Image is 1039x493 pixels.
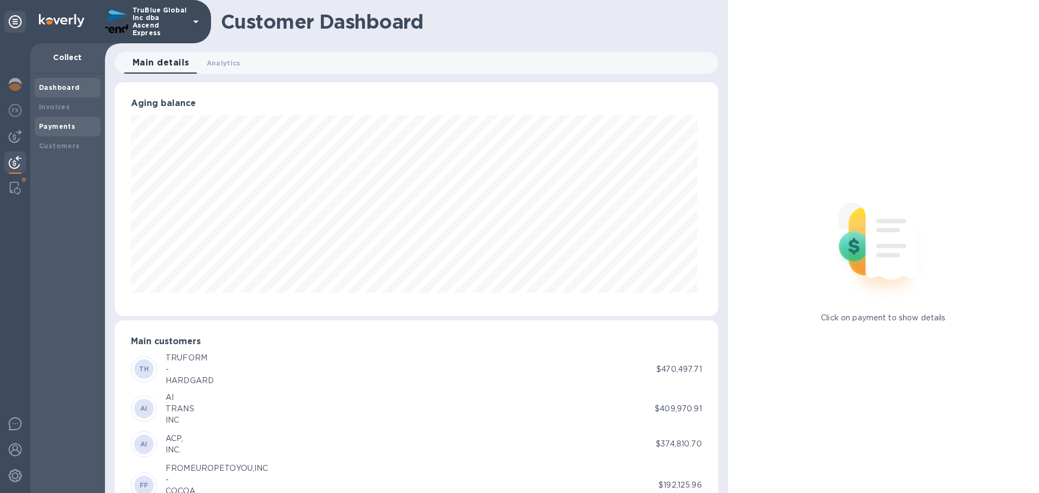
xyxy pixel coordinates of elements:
p: $409,970.91 [655,403,701,415]
p: $374,810.70 [656,438,701,450]
div: - [166,364,214,375]
div: Unpin categories [4,11,26,32]
p: Click on payment to show details [821,312,945,324]
div: AI [166,392,194,403]
b: TH [139,365,149,373]
div: ACP, [166,433,183,444]
b: AI [140,440,148,448]
div: INC. [166,444,183,456]
img: Logo [39,14,84,27]
img: Foreign exchange [9,104,22,117]
h3: Aging balance [131,98,702,109]
span: Analytics [207,57,241,69]
p: TruBlue Global Inc dba Ascend Express [133,6,187,37]
p: Collect [39,52,96,63]
b: Payments [39,122,75,130]
b: Dashboard [39,83,80,91]
b: AI [140,404,148,412]
div: TRUFORM [166,352,214,364]
div: HARDGARD [166,375,214,386]
div: INC [166,415,194,426]
span: Main details [133,55,189,70]
b: Invoices [39,103,70,111]
b: FF [140,481,149,489]
div: - [166,474,268,485]
b: Customers [39,142,80,150]
p: $192,125.96 [659,479,701,491]
div: FROMEUROPETOYOU,INC [166,463,268,474]
div: TRANS [166,403,194,415]
h1: Customer Dashboard [221,10,711,33]
h3: Main customers [131,337,702,347]
p: $470,497.71 [656,364,701,375]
